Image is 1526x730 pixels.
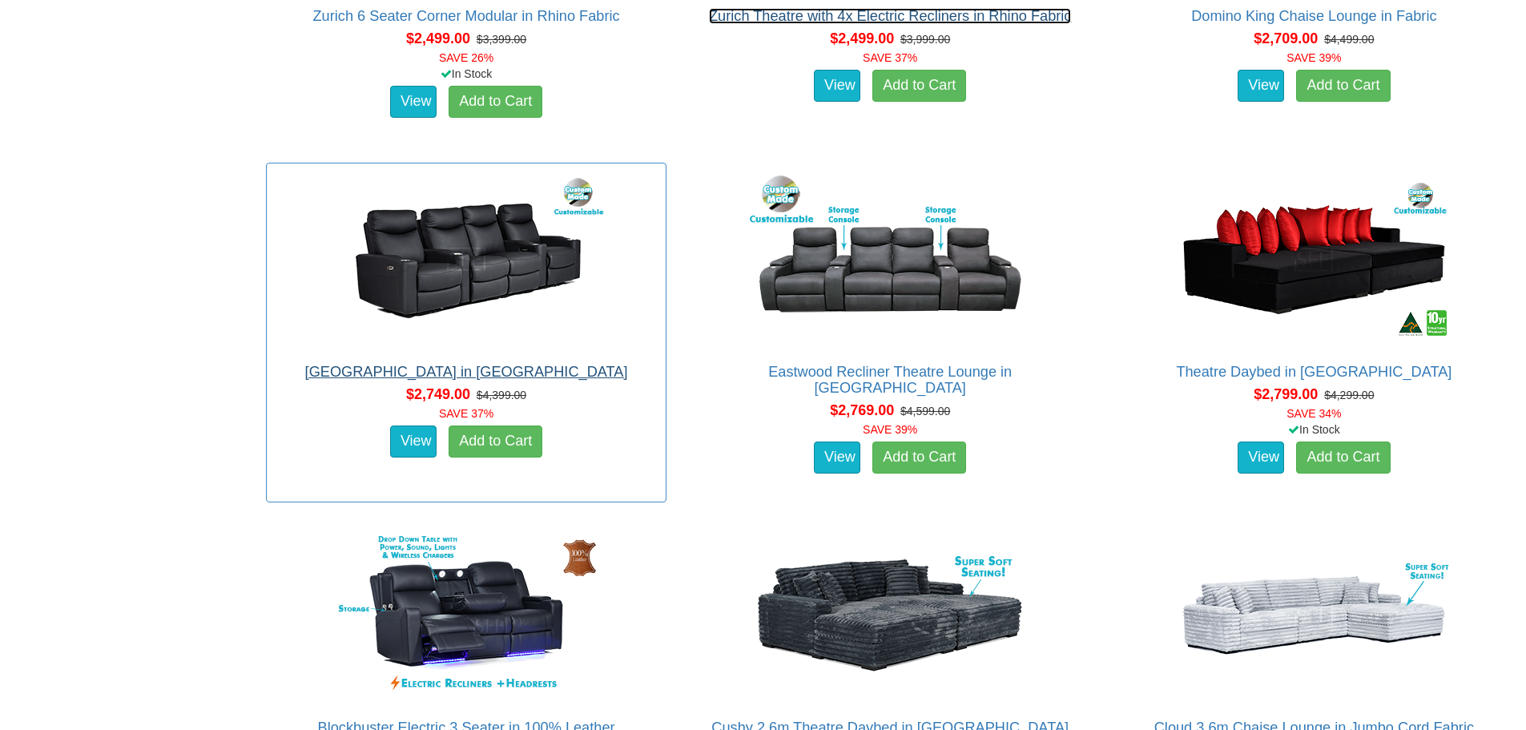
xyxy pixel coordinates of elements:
[830,402,894,418] span: $2,769.00
[449,425,542,458] a: Add to Cart
[900,33,950,46] del: $3,999.00
[477,389,526,401] del: $4,399.00
[1191,8,1436,24] a: Domino King Chaise Lounge in Fabric
[768,364,1012,396] a: Eastwood Recliner Theatre Lounge in [GEOGRAPHIC_DATA]
[1170,171,1458,348] img: Theatre Daybed in Fabric
[1254,386,1318,402] span: $2,799.00
[746,527,1034,704] img: Cushy 2.6m Theatre Daybed in Jumbo Cord Fabric
[814,70,860,102] a: View
[1286,407,1341,420] font: SAVE 34%
[477,33,526,46] del: $3,399.00
[449,86,542,118] a: Add to Cart
[322,527,610,704] img: Blockbuster Electric 3 Seater in 100% Leather
[406,386,470,402] span: $2,749.00
[746,171,1034,348] img: Eastwood Recliner Theatre Lounge in Fabric
[1238,70,1284,102] a: View
[439,407,493,420] font: SAVE 37%
[900,405,950,417] del: $4,599.00
[390,86,437,118] a: View
[863,423,917,436] font: SAVE 39%
[1170,527,1458,704] img: Cloud 3.6m Chaise Lounge in Jumbo Cord Fabric
[406,30,470,46] span: $2,499.00
[1324,389,1374,401] del: $4,299.00
[322,171,610,348] img: Bond Theatre Lounge in Fabric
[1296,70,1390,102] a: Add to Cart
[1254,30,1318,46] span: $2,709.00
[1286,51,1341,64] font: SAVE 39%
[863,51,917,64] font: SAVE 37%
[263,66,669,82] div: In Stock
[1238,442,1284,474] a: View
[709,8,1072,24] a: Zurich Theatre with 4x Electric Recliners in Rhino Fabric
[872,442,966,474] a: Add to Cart
[305,364,628,380] a: [GEOGRAPHIC_DATA] in [GEOGRAPHIC_DATA]
[1324,33,1374,46] del: $4,499.00
[1296,442,1390,474] a: Add to Cart
[814,442,860,474] a: View
[439,51,493,64] font: SAVE 26%
[872,70,966,102] a: Add to Cart
[1176,364,1452,380] a: Theatre Daybed in [GEOGRAPHIC_DATA]
[313,8,620,24] a: Zurich 6 Seater Corner Modular in Rhino Fabric
[390,425,437,458] a: View
[1111,421,1517,438] div: In Stock
[830,30,894,46] span: $2,499.00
